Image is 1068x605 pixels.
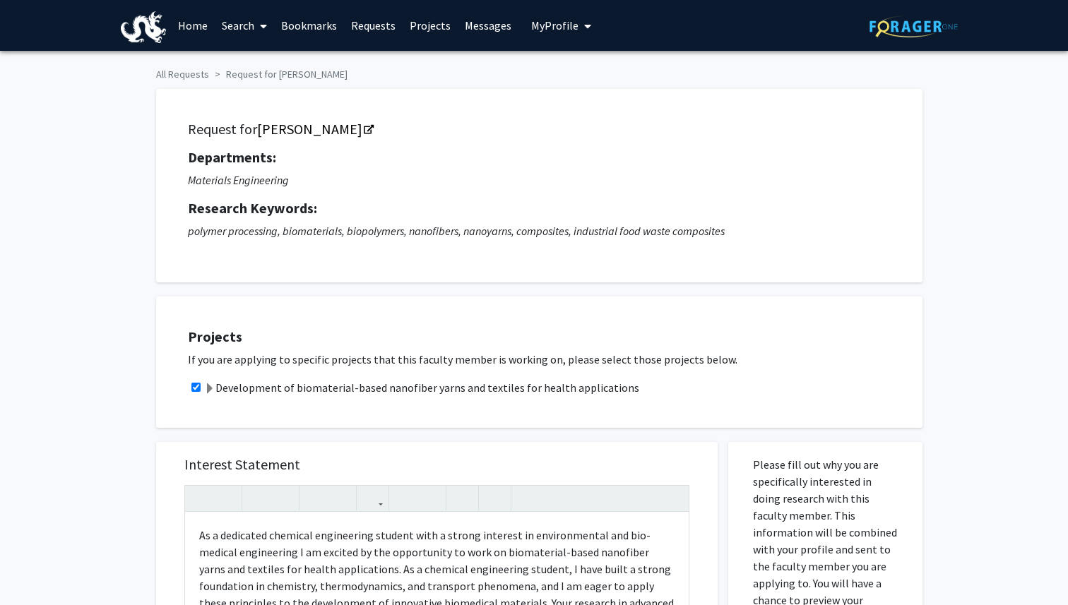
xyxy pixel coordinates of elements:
img: ForagerOne Logo [870,16,958,37]
a: Bookmarks [274,1,344,50]
button: Strong (Ctrl + B) [246,486,271,510]
li: Request for [PERSON_NAME] [209,67,348,82]
a: Opens in a new tab [257,120,372,138]
button: Subscript [328,486,352,510]
label: Development of biomaterial-based nanofiber yarns and textiles for health applications [204,379,639,396]
a: Home [171,1,215,50]
button: Fullscreen [660,486,685,510]
button: Redo (Ctrl + Y) [213,486,238,510]
img: Drexel University Logo [121,11,166,43]
a: Requests [344,1,403,50]
i: Materials Engineering [188,173,289,187]
button: Link [360,486,385,510]
button: Superscript [303,486,328,510]
h5: Interest Statement [184,456,689,473]
p: If you are applying to specific projects that this faculty member is working on, please select th... [188,351,908,368]
button: Emphasis (Ctrl + I) [271,486,295,510]
i: polymer processing, biomaterials, biopolymers, nanofibers, nanoyarns, composites, industrial food... [188,224,725,238]
h5: Request for [188,121,891,138]
span: My Profile [531,18,578,32]
button: Remove format [450,486,475,510]
a: Search [215,1,274,50]
a: All Requests [156,68,209,80]
button: Unordered list [393,486,417,510]
a: Projects [403,1,458,50]
strong: Departments: [188,148,276,166]
button: Ordered list [417,486,442,510]
button: Undo (Ctrl + Z) [189,486,213,510]
button: Insert horizontal rule [482,486,507,510]
ol: breadcrumb [156,61,912,82]
strong: Projects [188,328,242,345]
iframe: Chat [11,541,60,594]
strong: Research Keywords: [188,199,317,217]
a: Messages [458,1,518,50]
